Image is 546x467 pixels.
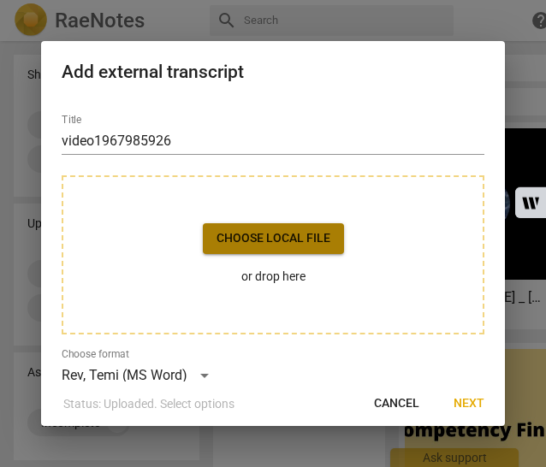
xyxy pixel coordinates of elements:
button: Cancel [360,388,433,419]
span: Next [454,395,484,412]
p: or drop here [203,268,344,286]
div: Rev, Temi (MS Word) [62,362,215,389]
span: Choose local file [217,230,330,247]
h2: Add external transcript [62,62,484,83]
label: Choose format [62,349,129,359]
button: Next [440,388,498,419]
span: Cancel [374,395,419,412]
p: Status: Uploaded. Select options [63,395,234,413]
label: Title [62,115,81,125]
button: Choose local file [203,223,344,254]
